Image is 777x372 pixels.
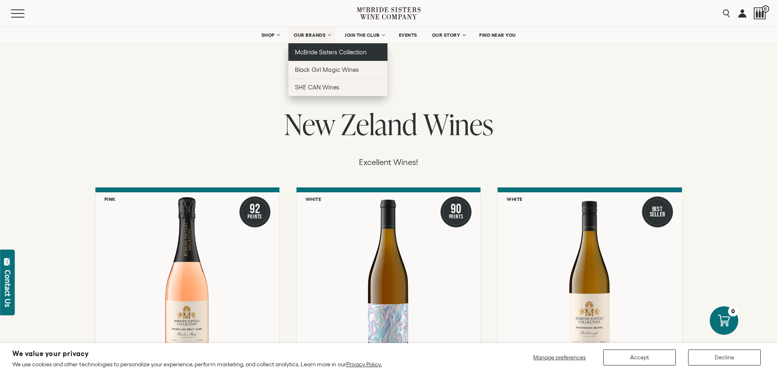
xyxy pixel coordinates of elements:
[11,9,40,18] button: Mobile Menu Trigger
[12,361,382,368] p: We use cookies and other technologies to personalize your experience, perform marketing, and coll...
[256,27,284,43] a: SHOP
[507,196,522,202] h6: White
[345,32,380,38] span: JOIN THE CLUB
[728,306,738,316] div: 0
[295,49,367,56] span: McBride Sisters Collection
[399,32,417,38] span: EVENTS
[423,104,493,144] span: Wines
[394,27,423,43] a: EVENTS
[284,104,335,144] span: New
[294,32,325,38] span: OUR BRANDS
[288,27,335,43] a: OUR BRANDS
[427,27,470,43] a: OUR STORY
[261,32,275,38] span: SHOP
[104,196,116,202] h6: Pink
[12,350,382,357] h2: We value your privacy
[339,27,390,43] a: JOIN THE CLUB
[288,43,387,61] a: McBride Sisters Collection
[288,78,387,96] a: SHE CAN Wines
[688,350,761,365] button: Decline
[288,61,387,78] a: Black Girl Magic Wines
[533,354,586,361] span: Manage preferences
[346,361,382,368] a: Privacy Policy.
[479,32,516,38] span: FIND NEAR YOU
[432,32,460,38] span: OUR STORY
[341,104,417,144] span: Zeland
[295,84,339,91] span: SHE CAN Wines
[4,270,12,307] div: Contact Us
[295,66,359,73] span: Black Girl Magic Wines
[762,5,769,13] span: 0
[474,27,521,43] a: FIND NEAR YOU
[8,157,769,167] p: Excellent Wines!
[528,350,591,365] button: Manage preferences
[305,196,321,202] h6: White
[603,350,676,365] button: Accept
